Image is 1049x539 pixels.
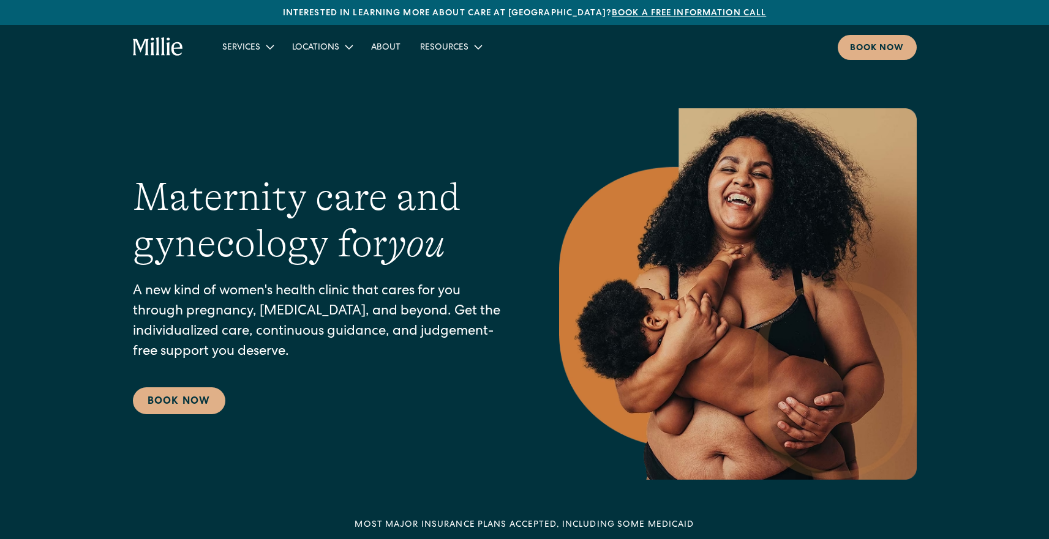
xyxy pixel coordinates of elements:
a: About [361,37,410,57]
h1: Maternity care and gynecology for [133,174,510,268]
img: Smiling mother with her baby in arms, celebrating body positivity and the nurturing bond of postp... [559,108,917,480]
a: home [133,37,184,57]
div: Resources [420,42,468,54]
div: Services [222,42,260,54]
div: Locations [282,37,361,57]
em: you [388,221,445,266]
div: Resources [410,37,491,57]
div: Services [212,37,282,57]
div: Locations [292,42,339,54]
a: Book Now [133,387,225,414]
div: MOST MAJOR INSURANCE PLANS ACCEPTED, INCLUDING some MEDICAID [355,519,694,532]
p: A new kind of women's health clinic that cares for you through pregnancy, [MEDICAL_DATA], and bey... [133,282,510,363]
a: Book now [838,35,917,60]
div: Book now [850,42,904,55]
a: Book a free information call [612,9,766,18]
